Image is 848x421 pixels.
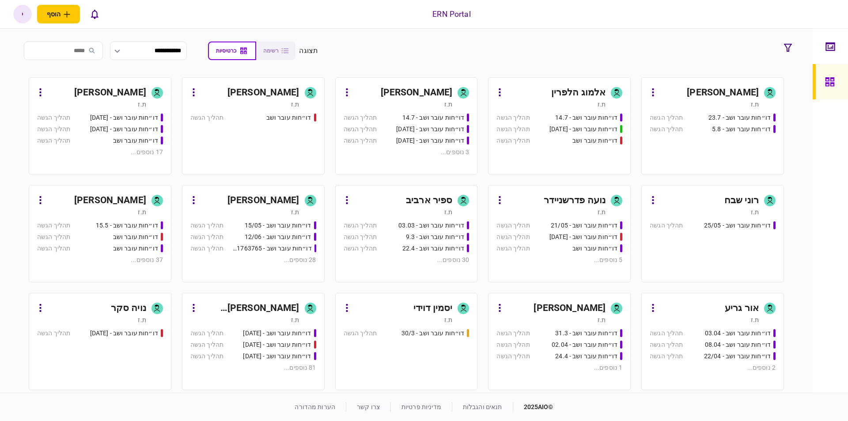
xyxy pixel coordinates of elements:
[138,315,146,324] div: ת.ז
[344,244,377,253] div: תהליך הגשה
[549,125,617,134] div: דו״חות עובר ושב - 15.07.25
[650,352,683,361] div: תהליך הגשה
[74,193,146,208] div: [PERSON_NAME]
[256,42,295,60] button: רשימה
[704,352,771,361] div: דו״חות עובר ושב - 22/04
[29,77,171,174] a: [PERSON_NAME]ת.זדו״חות עובר ושב - 25.06.25תהליך הגשהדו״חות עובר ושב - 26.06.25תהליך הגשהדו״חות עו...
[496,136,530,145] div: תהליך הגשה
[402,113,465,122] div: דו״חות עובר ושב - 14.7
[335,77,478,174] a: [PERSON_NAME]ת.זדו״חות עובר ושב - 14.7תהליך הגשהדו״חות עובר ושב - 23.7.25תהליך הגשהדו״חות עובר וש...
[190,232,223,242] div: תהליך הגשה
[190,255,316,265] div: 28 נוספים ...
[705,340,771,349] div: דו״חות עובר ושב - 08.04
[496,113,530,122] div: תהליך הגשה
[216,48,236,54] span: כרטיסיות
[29,293,171,390] a: נויה סקרת.זדו״חות עובר ושב - 19.03.2025תהליך הגשה
[344,232,377,242] div: תהליך הגשה
[182,77,325,174] a: [PERSON_NAME]ת.זדו״חות עובר ושבתהליך הגשה
[704,221,771,230] div: דו״חות עובר ושב - 25/05
[705,329,771,338] div: דו״חות עובר ושב - 03.04
[402,244,465,253] div: דו״חות עובר ושב - 22.4
[555,113,617,122] div: דו״חות עובר ושב - 14.7
[291,315,299,324] div: ת.ז
[513,402,553,412] div: © 2025 AIO
[227,86,299,100] div: [PERSON_NAME]
[90,329,158,338] div: דו״חות עובר ושב - 19.03.2025
[245,232,311,242] div: דו״חות עובר ושב - 12/06
[687,86,759,100] div: [PERSON_NAME]
[712,125,771,134] div: דו״חות עובר ושב - 5.8
[496,340,530,349] div: תהליך הגשה
[488,185,631,282] a: נועה פדרשניידרת.זדו״חות עובר ושב - 21/05תהליך הגשהדו״חות עובר ושב - 03/06/25תהליך הגשהדו״חות עובר...
[598,100,606,109] div: ת.ז
[291,208,299,216] div: ת.ז
[751,315,759,324] div: ת.ז
[111,301,146,315] div: נויה סקר
[496,221,530,230] div: תהליך הגשה
[650,340,683,349] div: תהליך הגשה
[190,221,223,230] div: תהליך הגשה
[572,244,617,253] div: דו״חות עובר ושב
[190,244,223,253] div: תהליך הגשה
[37,125,70,134] div: תהליך הגשה
[344,255,469,265] div: 30 נוספים ...
[488,77,631,174] a: אלמוג הלפריןת.זדו״חות עובר ושב - 14.7תהליך הגשהדו״חות עובר ושב - 15.07.25תהליך הגשהדו״חות עובר וש...
[227,193,299,208] div: [PERSON_NAME]
[190,363,316,372] div: 81 נוספים ...
[13,5,32,23] button: י
[641,185,784,282] a: רוני שבחת.זדו״חות עובר ושב - 25/05תהליך הגשה
[90,125,158,134] div: דו״חות עובר ושב - 26.06.25
[37,244,70,253] div: תהליך הגשה
[182,185,325,282] a: [PERSON_NAME]ת.זדו״חות עובר ושב - 15/05תהליך הגשהדו״חות עובר ושב - 12/06תהליך הגשהדו״חות עובר ושב...
[496,363,622,372] div: 1 נוספים ...
[74,86,146,100] div: [PERSON_NAME]
[243,352,311,361] div: דו״חות עובר ושב - 19.3.25
[650,125,683,134] div: תהליך הגשה
[552,340,617,349] div: דו״חות עובר ושב - 02.04
[406,193,452,208] div: ספיר ארביב
[444,100,452,109] div: ת.ז
[496,244,530,253] div: תהליך הגשה
[598,208,606,216] div: ת.ז
[29,185,171,282] a: [PERSON_NAME]ת.זדו״חות עובר ושב - 15.5תהליך הגשהדו״חות עובר ושבתהליך הגשהדו״חות עובר ושבתהליך הגש...
[650,329,683,338] div: תהליך הגשה
[37,255,163,265] div: 37 נוספים ...
[263,48,279,54] span: רשימה
[413,301,452,315] div: יסמין דוידי
[37,221,70,230] div: תהליך הגשה
[555,329,617,338] div: דו״חות עובר ושב - 31.3
[243,340,311,349] div: דו״חות עובר ושב - 19.3.25
[85,5,104,23] button: פתח רשימת התראות
[37,232,70,242] div: תהליך הגשה
[90,113,158,122] div: דו״חות עובר ושב - 25.06.25
[401,403,441,410] a: מדיניות פרטיות
[37,329,70,338] div: תהליך הגשה
[751,100,759,109] div: ת.ז
[555,352,617,361] div: דו״חות עובר ושב - 24.4
[138,208,146,216] div: ת.ז
[335,185,478,282] a: ספיר ארביבת.זדו״חות עובר ושב - 03.03תהליך הגשהדו״חות עובר ושב - 9.3תהליך הגשהדו״חות עובר ושב - 22...
[335,293,478,390] a: יסמין דוידית.זדו״חות עובר ושב - 30/3תהליך הגשה
[37,113,70,122] div: תהליך הגשה
[641,77,784,174] a: [PERSON_NAME]ת.זדו״חות עובר ושב - 23.7תהליך הגשהדו״חות עובר ושב - 5.8תהליך הגשה
[598,315,606,324] div: ת.ז
[201,301,299,315] div: [PERSON_NAME] [PERSON_NAME]
[551,221,617,230] div: דו״חות עובר ושב - 21/05
[708,113,771,122] div: דו״חות עובר ושב - 23.7
[401,329,465,338] div: דו״חות עובר ושב - 30/3
[37,5,80,23] button: פתח תפריט להוספת לקוח
[396,125,464,134] div: דו״חות עובר ושב - 23.7.25
[344,125,377,134] div: תהליך הגשה
[357,403,380,410] a: צרו קשר
[37,148,163,157] div: 17 נוספים ...
[266,113,311,122] div: דו״חות עובר ושב
[444,315,452,324] div: ת.ז
[724,193,759,208] div: רוני שבח
[190,113,223,122] div: תהליך הגשה
[96,221,158,230] div: דו״חות עובר ושב - 15.5
[432,8,470,20] div: ERN Portal
[751,208,759,216] div: ת.ז
[496,232,530,242] div: תהליך הגשה
[245,221,311,230] div: דו״חות עובר ושב - 15/05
